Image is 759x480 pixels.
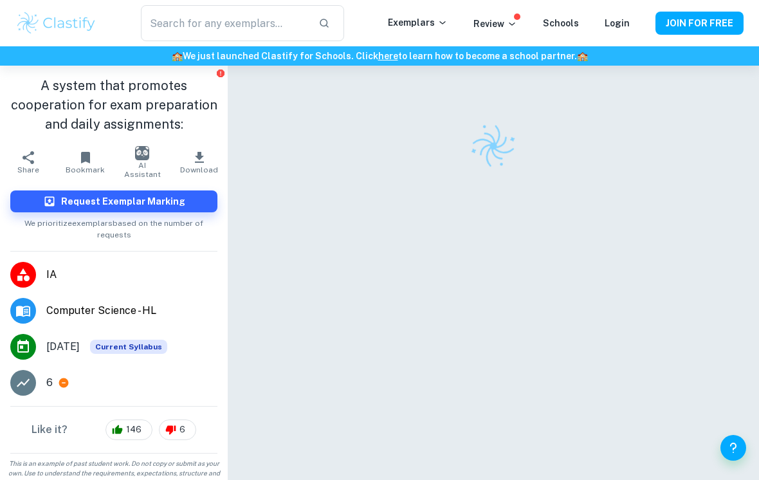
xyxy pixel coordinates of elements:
[3,49,756,63] h6: We just launched Clastify for Schools. Click to learn how to become a school partner.
[171,144,228,180] button: Download
[122,161,163,179] span: AI Assistant
[66,165,105,174] span: Bookmark
[15,10,97,36] img: Clastify logo
[114,144,171,180] button: AI Assistant
[655,12,744,35] button: JOIN FOR FREE
[159,420,196,440] div: 6
[46,303,217,318] span: Computer Science - HL
[10,76,217,134] h1: A system that promotes cooperation for exam preparation and daily assignments:
[215,68,225,78] button: Report issue
[388,15,448,30] p: Exemplars
[46,267,217,282] span: IA
[577,51,588,61] span: 🏫
[141,5,308,41] input: Search for any exemplars...
[10,190,217,212] button: Request Exemplar Marking
[90,340,167,354] div: This exemplar is based on the current syllabus. Feel free to refer to it for inspiration/ideas wh...
[543,18,579,28] a: Schools
[90,340,167,354] span: Current Syllabus
[105,420,152,440] div: 146
[32,422,68,438] h6: Like it?
[720,435,746,461] button: Help and Feedback
[46,339,80,355] span: [DATE]
[57,144,114,180] button: Bookmark
[119,423,149,436] span: 146
[473,17,517,31] p: Review
[135,146,149,160] img: AI Assistant
[172,423,192,436] span: 6
[172,51,183,61] span: 🏫
[180,165,218,174] span: Download
[10,212,217,241] span: We prioritize exemplars based on the number of requests
[605,18,630,28] a: Login
[17,165,39,174] span: Share
[46,375,53,391] p: 6
[464,116,523,176] img: Clastify logo
[378,51,398,61] a: here
[61,194,185,208] h6: Request Exemplar Marking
